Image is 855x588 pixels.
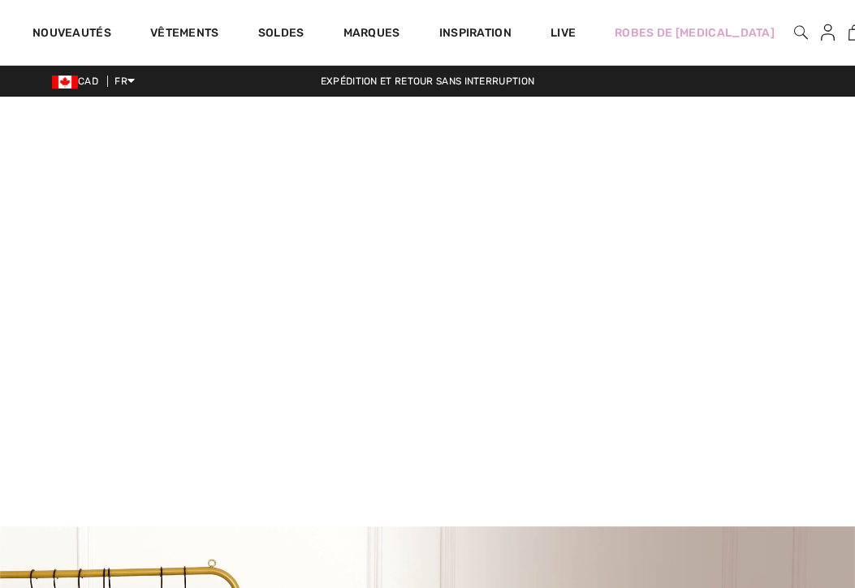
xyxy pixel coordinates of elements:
iframe: Ouvre un widget dans lequel vous pouvez trouver plus d’informations [752,539,839,580]
img: recherche [794,23,808,42]
a: Soldes [258,26,304,43]
a: Nouveautés [32,26,111,43]
img: Canadian Dollar [52,76,78,89]
a: Marques [343,26,400,43]
span: FR [114,76,135,87]
span: Inspiration [439,26,512,43]
a: Vêtements [150,26,219,43]
a: Robes de [MEDICAL_DATA] [615,24,775,41]
a: Live [551,24,576,41]
a: Se connecter [808,23,848,43]
span: CAD [52,76,105,87]
img: Mes infos [821,23,835,42]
